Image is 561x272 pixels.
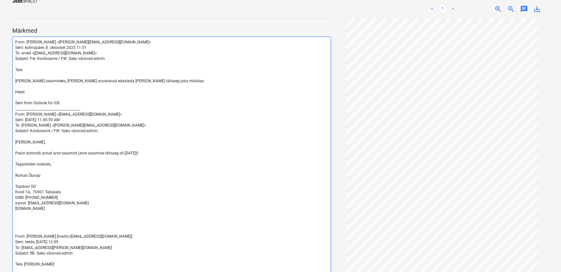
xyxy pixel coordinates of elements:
[428,5,436,13] a: Previous page
[15,112,122,117] span: From: [PERSON_NAME] <[EMAIL_ADDRESS][DOMAIN_NAME]>
[449,5,457,13] a: Next page
[15,190,61,194] span: Kooli 1A, 76901 Tabasalu
[15,162,51,166] span: Tagasisidet oodates,
[15,240,58,244] span: Sent: reede, [DATE] 12:09
[15,234,132,239] span: From: [PERSON_NAME] [mailto:[EMAIL_ADDRESS][DOMAIN_NAME]]
[529,241,561,272] iframe: Chat Widget
[15,201,89,205] span: e-post: [EMAIL_ADDRESS][DOMAIN_NAME]
[439,5,446,13] a: Page 1 is your current page
[15,251,73,255] span: Subject: RE: Saku väravad-admin
[15,262,54,266] span: Tere, [PERSON_NAME]!
[15,40,151,44] span: From: [PERSON_NAME] <[PERSON_NAME][EMAIL_ADDRESS][DOMAIN_NAME]>
[15,123,146,128] span: To: [PERSON_NAME] <[PERSON_NAME][EMAIL_ADDRESS][DOMAIN_NAME]>
[15,129,98,133] span: Subject: Kordusarve / FW: Saku väravad-admin
[15,51,97,55] span: To: arved <[EMAIL_ADDRESS][DOMAIN_NAME]>
[520,5,528,13] span: chat
[15,56,105,61] span: Subject: Fw: Kordusarve / FW: Saku väravad-admin
[15,173,40,178] span: Roman Õunap
[15,101,60,105] span: Sent from Outlook for iOS
[15,45,86,50] span: Sent: kolmapäev, 8. oktoober 2025 11:51
[15,184,36,189] span: Topdoor OÜ
[507,5,515,13] span: zoom_out
[15,195,58,200] span: GSM: [PHONE_NUMBER]
[15,206,45,211] span: [DOMAIN_NAME]
[15,68,22,72] span: Tere
[533,5,541,13] span: save_alt
[15,151,138,155] span: Palun kontrolli antud arve tasumist (arve tasumise tähtaeg oli [DATE])!
[15,107,80,111] span: ________________________________________
[15,140,45,144] span: [PERSON_NAME],
[15,118,60,122] span: Sent: [DATE] 11:45:59 AM
[15,79,205,83] span: [PERSON_NAME] tasumiseks, [PERSON_NAME] unustanud edastada [PERSON_NAME] tähtaeg juba möödas.
[12,27,331,35] p: Märkmed
[494,5,502,13] span: zoom_in
[15,90,25,94] span: Head
[15,245,112,250] span: To: [EMAIL_ADDRESS][PERSON_NAME][DOMAIN_NAME]'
